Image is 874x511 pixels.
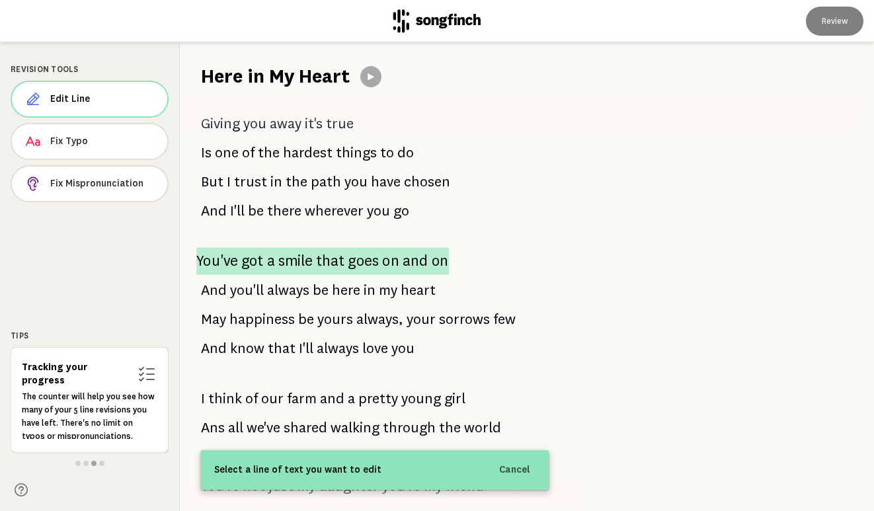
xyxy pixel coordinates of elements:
span: yours [317,306,353,333]
span: You've [196,247,237,275]
span: And [201,277,227,303]
span: and [403,247,428,275]
span: go [393,198,409,224]
span: Edit Line [50,93,157,106]
span: young [401,385,441,412]
span: girl [444,385,465,412]
span: just [311,444,337,470]
span: on [382,247,399,275]
span: I'll [299,335,313,362]
span: back [393,444,423,470]
span: of [242,139,255,166]
span: there [267,198,301,224]
span: the [258,139,280,166]
span: of [245,385,258,412]
span: the [286,169,307,195]
button: Fix Mispronunciation [11,165,169,202]
span: Fix Typo [50,135,157,148]
h6: Tracking your progress [22,361,131,387]
div: Tips [11,330,169,342]
span: away [270,110,301,137]
span: always [267,277,309,303]
span: But [201,169,223,195]
span: chosen [404,169,450,195]
span: my [266,444,285,470]
span: wherever [305,198,364,224]
span: smile [278,247,313,275]
button: Review [806,7,863,36]
span: here [332,277,360,303]
span: to [380,139,394,166]
span: world [464,414,501,441]
span: goes [348,247,379,275]
span: sorrows [439,306,490,333]
span: path [311,169,341,195]
button: Fix Typo [11,123,169,160]
span: hardest [283,139,333,166]
span: a [348,385,355,412]
span: you [344,169,368,195]
span: pretty [358,385,398,412]
h1: Here in My Heart [201,63,350,90]
span: always, [356,306,403,333]
span: love [362,335,388,362]
span: And [201,335,227,362]
span: got [241,247,264,275]
span: lap [288,444,308,470]
span: Is [201,139,212,166]
span: I'll [230,198,245,224]
span: my [379,277,397,303]
span: like [340,444,362,470]
span: farm [287,385,317,412]
span: heart [401,277,436,303]
span: on [247,444,263,470]
span: you [367,198,390,224]
span: Fix Mispronunciation [50,177,157,190]
div: Revision Tools [11,63,169,75]
span: our [261,385,284,412]
span: all [228,414,243,441]
span: the [439,414,461,441]
span: we've [247,414,280,441]
span: way [365,444,389,470]
span: a [267,247,274,275]
span: walking [331,414,379,441]
span: one [215,139,239,166]
span: And [201,198,227,224]
span: be [298,306,314,333]
span: through [383,414,436,441]
span: I [227,169,231,195]
span: and [320,385,344,412]
button: Edit Line [11,81,169,118]
span: know [230,335,264,362]
span: true [326,110,354,137]
span: Ans [201,414,225,441]
span: you [243,110,266,137]
span: always [317,335,359,362]
span: Select a line of text you want to edit [214,462,381,478]
span: Sitting [201,444,243,470]
p: The counter will help you see how many of your 5 line revisions you have left. There's no limit o... [22,390,157,443]
span: on [432,247,449,275]
span: be [248,198,264,224]
span: when [426,444,461,470]
span: I [201,385,205,412]
span: Giving [201,110,240,137]
span: things [336,139,377,166]
span: in [364,277,376,303]
span: have [371,169,401,195]
span: shared [284,414,327,441]
span: trust [234,169,267,195]
span: in [270,169,282,195]
span: few [493,306,516,333]
span: you'll [230,277,264,303]
button: Cancel [491,458,538,482]
span: do [397,139,414,166]
span: May [201,306,226,333]
span: you [391,335,415,362]
span: happiness [229,306,295,333]
span: it's [305,110,323,137]
span: that [268,335,296,362]
span: that [316,247,345,275]
span: be [313,277,329,303]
